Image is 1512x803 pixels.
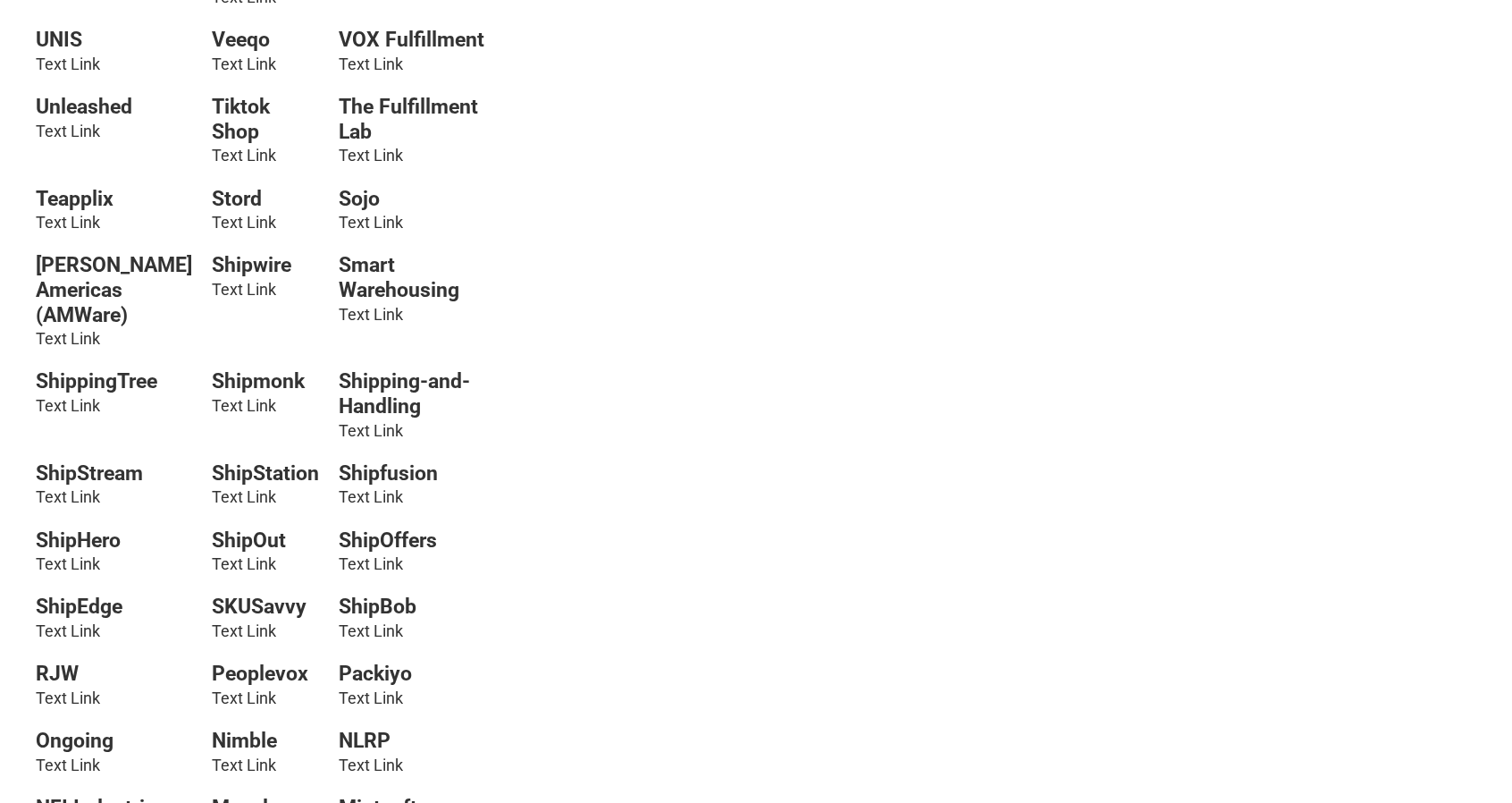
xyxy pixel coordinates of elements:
[36,369,192,394] h6: ShippingTree
[339,487,403,506] a: Text Link
[36,461,192,486] h6: ShipStream
[36,729,192,754] h6: Ongoing
[339,461,495,486] h6: Shipfusion
[36,756,100,774] a: Text Link
[212,280,276,299] a: Text Link
[212,28,319,53] h6: Veeqo
[36,487,100,506] a: Text Link
[339,369,495,418] h6: Shipping-and-Handling
[212,487,276,506] a: Text Link
[339,528,495,554] h6: ShipOffers
[36,396,100,415] a: Text Link
[36,187,192,212] h6: Teapplix
[212,213,276,232] a: Text Link
[339,146,403,165] a: Text Link
[212,554,276,573] a: Text Link
[36,213,100,232] a: Text Link
[36,528,192,554] h6: ShipHero
[212,689,276,707] a: Text Link
[339,689,403,707] a: Text Link
[36,122,100,140] a: Text Link
[212,95,319,144] h6: Tiktok Shop
[36,554,100,573] a: Text Link
[36,595,192,620] h6: ShipEdge
[339,729,495,754] h6: NLRP
[212,187,319,212] h6: Stord
[339,621,403,640] a: Text Link
[36,689,100,707] a: Text Link
[212,55,276,73] a: Text Link
[339,662,495,687] h6: Packiyo
[212,729,319,754] h6: Nimble
[212,662,319,687] h6: Peoplevox
[36,662,192,687] h6: RJW
[339,253,495,302] h6: Smart Warehousing
[36,95,192,120] h6: Unleashed
[212,369,319,394] h6: Shipmonk
[339,305,403,324] a: Text Link
[212,528,319,554] h6: ShipOut
[212,146,276,165] a: Text Link
[36,55,100,73] a: Text Link
[339,213,403,232] a: Text Link
[36,253,192,327] h6: [PERSON_NAME] Americas (AMWare)
[339,28,495,53] h6: VOX Fulfillment
[339,421,403,440] a: Text Link
[212,461,319,486] h6: ShipStation
[339,95,495,144] h6: The Fulfillment Lab
[212,756,276,774] a: Text Link
[212,621,276,640] a: Text Link
[339,55,403,73] a: Text Link
[339,595,495,620] h6: ShipBob
[212,396,276,415] a: Text Link
[339,187,495,212] h6: Sojo
[339,756,403,774] a: Text Link
[36,621,100,640] a: Text Link
[212,595,319,620] h6: SKUSavvy
[212,253,319,278] h6: Shipwire
[36,28,192,53] h6: UNIS
[339,554,403,573] a: Text Link
[36,329,100,348] a: Text Link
